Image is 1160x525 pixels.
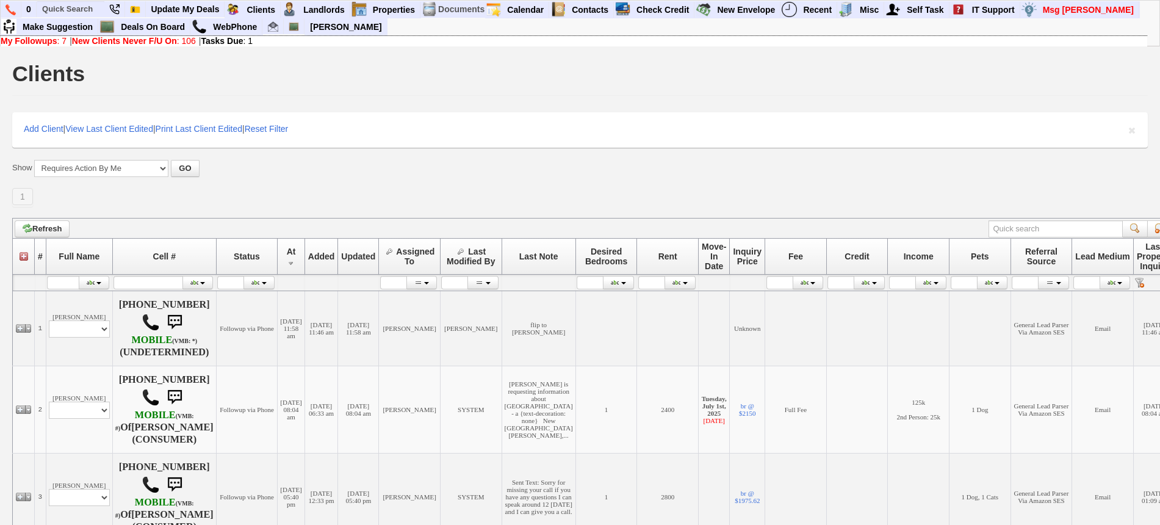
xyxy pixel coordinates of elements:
[502,366,575,453] td: [PERSON_NAME] is requesting information about [GEOGRAPHIC_DATA] - a {text-decoration: none} New [...
[35,238,46,274] th: #
[658,252,677,261] span: Rent
[637,366,699,453] td: 2400
[585,247,627,266] span: Desired Bedrooms
[172,338,197,344] font: (VMB: *)
[116,19,190,35] a: Deals On Board
[109,4,120,15] img: phone22.png
[567,2,614,18] a: Contacts
[1,36,1147,46] div: | |
[967,2,1020,18] a: IT Support
[1075,252,1129,261] span: Lead Medium
[142,313,160,331] img: call.png
[131,422,214,433] b: [PERSON_NAME]
[704,417,725,424] font: [DATE]
[855,2,884,18] a: Misc
[396,247,434,266] span: Assigned To
[1072,291,1134,366] td: Email
[351,2,367,17] img: properties.png
[838,2,854,17] img: officebldg.png
[502,291,575,366] td: flip to [PERSON_NAME]
[615,2,630,17] img: creditreport.png
[696,2,711,17] img: gmoney.png
[115,413,194,432] font: (VMB: #)
[949,366,1011,453] td: 1 Dog
[575,366,637,453] td: 1
[162,472,187,497] img: sms.png
[289,21,299,32] img: chalkboard.png
[234,252,260,261] span: Status
[885,2,901,17] img: myadd.png
[18,19,98,35] a: Make Suggestion
[305,19,386,35] a: [PERSON_NAME]
[338,366,379,453] td: [DATE] 08:04 am
[1021,2,1037,17] img: money.png
[245,124,289,134] a: Reset Filter
[15,220,70,237] a: Refresh
[201,36,253,46] a: Tasks Due: 1
[146,1,225,17] a: Update My Deals
[278,291,304,366] td: [DATE] 11:58 am
[971,252,989,261] span: Pets
[153,252,176,261] span: Cell #
[216,291,278,366] td: Followup via Phone
[1134,278,1144,288] a: Reset filter row
[440,291,502,366] td: [PERSON_NAME]
[59,252,99,261] span: Full Name
[131,335,172,346] font: MOBILE
[888,366,949,453] td: 125k 2nd Person: 25k
[131,335,197,346] b: Verizon Wireless
[142,476,160,494] img: call.png
[46,291,112,366] td: [PERSON_NAME]
[702,395,727,417] b: Tuesday, July 1st, 2025
[702,242,726,271] span: Move-In Date
[502,2,549,18] a: Calendar
[1025,247,1057,266] span: Referral Source
[72,36,177,46] b: New Clients Never F/U On
[304,366,338,453] td: [DATE] 06:33 am
[904,252,934,261] span: Income
[242,2,281,18] a: Clients
[268,21,278,32] img: jorge@homesweethomeproperties.com
[1010,291,1072,366] td: General Lead Parser Via Amazon SES
[308,252,335,261] span: Added
[12,188,33,205] a: 1
[135,497,176,508] font: MOBILE
[201,36,243,46] b: Tasks Due
[798,2,837,18] a: Recent
[282,2,297,17] img: landlord.png
[1038,2,1139,18] a: Msg [PERSON_NAME]
[21,1,37,17] a: 0
[1,36,67,46] a: My Followups: 7
[115,410,194,433] b: AT&T Wireless
[845,252,869,261] span: Credit
[12,112,1148,148] div: | | |
[278,366,304,453] td: [DATE] 08:04 am
[447,247,495,266] span: Last Modified By
[735,490,760,504] a: br @ $1975.62
[782,2,797,17] img: recent.png
[12,162,32,173] label: Show
[438,1,485,18] td: Documents
[46,366,112,453] td: [PERSON_NAME]
[739,402,756,417] a: br @ $2150
[99,19,115,34] img: chalkboard.png
[1072,366,1134,453] td: Email
[304,291,338,366] td: [DATE] 11:46 am
[989,220,1123,237] input: Quick search
[788,252,803,261] span: Fee
[422,2,437,17] img: docs.png
[379,366,441,453] td: [PERSON_NAME]
[192,19,207,34] img: call.png
[368,2,420,18] a: Properties
[379,291,441,366] td: [PERSON_NAME]
[135,410,176,421] font: MOBILE
[1043,5,1134,15] font: Msg [PERSON_NAME]
[519,252,558,261] span: Last Note
[37,1,104,16] input: Quick Search
[115,500,194,519] font: (VMB: #)
[951,2,966,17] img: help2.png
[12,63,85,85] h1: Clients
[440,366,502,453] td: SYSTEM
[65,124,153,134] a: View Last Client Edited
[216,366,278,453] td: Followup via Phone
